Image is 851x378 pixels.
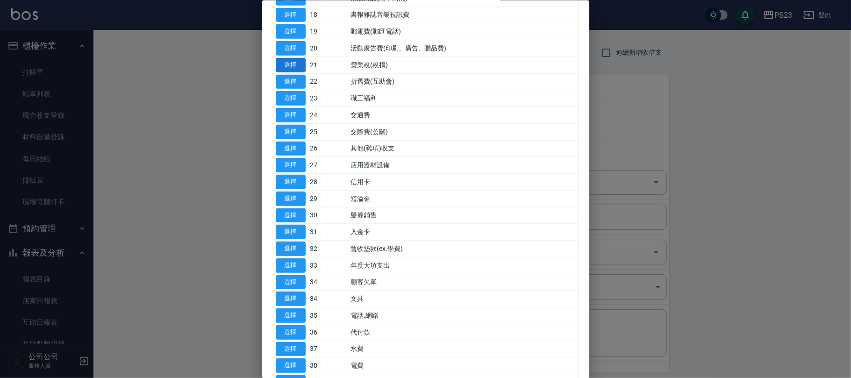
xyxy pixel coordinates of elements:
td: 電話.網路 [348,307,578,324]
td: 信用卡 [348,173,578,190]
td: 31 [308,223,349,240]
td: 代付款 [348,324,578,341]
td: 交通費 [348,107,578,123]
td: 29 [308,190,349,207]
td: 職工福利 [348,90,578,107]
td: 20 [308,40,349,57]
button: 選擇 [276,124,306,139]
td: 38 [308,357,349,374]
td: 21 [308,57,349,73]
td: 文具 [348,290,578,307]
button: 選擇 [276,275,306,289]
button: 選擇 [276,242,306,256]
button: 選擇 [276,308,306,323]
button: 選擇 [276,191,306,206]
td: 顧客欠單 [348,274,578,291]
td: 24 [308,107,349,123]
td: 髮券銷售 [348,207,578,224]
button: 選擇 [276,225,306,239]
td: 郵電費(郵匯電話) [348,23,578,40]
td: 活動廣告費(印刷、廣告、贈品費) [348,40,578,57]
td: 30 [308,207,349,224]
td: 書報雜誌音樂視訊費 [348,7,578,23]
td: 店用器材設備 [348,157,578,173]
td: 電費 [348,357,578,374]
td: 其他(雜項)收支 [348,140,578,157]
td: 26 [308,140,349,157]
button: 選擇 [276,158,306,172]
button: 選擇 [276,7,306,22]
td: 34 [308,290,349,307]
td: 36 [308,324,349,341]
button: 選擇 [276,292,306,306]
button: 選擇 [276,91,306,106]
td: 32 [308,240,349,257]
button: 選擇 [276,74,306,89]
td: 暫收墊款(ex.學費) [348,240,578,257]
td: 短溢金 [348,190,578,207]
button: 選擇 [276,258,306,272]
td: 33 [308,257,349,274]
td: 營業稅(稅捐) [348,57,578,73]
td: 35 [308,307,349,324]
td: 交際費(公關) [348,123,578,140]
td: 34 [308,274,349,291]
button: 選擇 [276,24,306,39]
button: 選擇 [276,208,306,222]
td: 18 [308,7,349,23]
td: 水費 [348,341,578,357]
td: 年度大項支出 [348,257,578,274]
td: 22 [308,73,349,90]
td: 37 [308,341,349,357]
button: 選擇 [276,41,306,56]
td: 23 [308,90,349,107]
button: 選擇 [276,141,306,156]
td: 入金卡 [348,223,578,240]
button: 選擇 [276,57,306,72]
td: 19 [308,23,349,40]
button: 選擇 [276,325,306,339]
td: 25 [308,123,349,140]
td: 折舊費(互助會) [348,73,578,90]
button: 選擇 [276,175,306,189]
button: 選擇 [276,358,306,373]
button: 選擇 [276,108,306,122]
td: 27 [308,157,349,173]
td: 28 [308,173,349,190]
button: 選擇 [276,342,306,356]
